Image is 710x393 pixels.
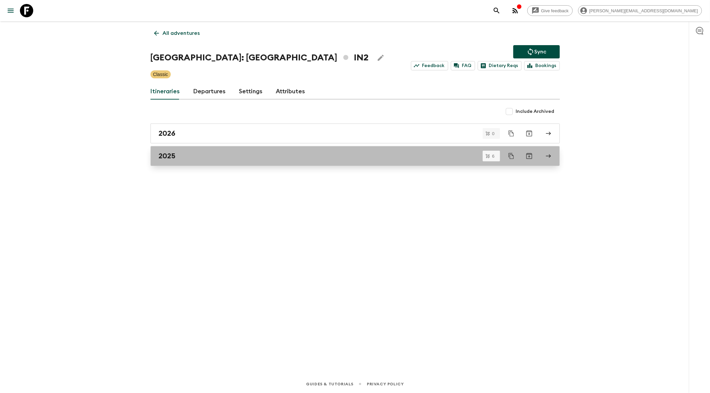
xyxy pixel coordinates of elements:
[193,84,226,100] a: Departures
[478,61,522,70] a: Dietary Reqs
[151,27,204,40] a: All adventures
[374,51,387,64] button: Edit Adventure Title
[306,380,354,388] a: Guides & Tutorials
[535,48,547,56] p: Sync
[527,5,573,16] a: Give feedback
[276,84,305,100] a: Attributes
[411,61,448,70] a: Feedback
[523,149,536,163] button: Archive
[159,152,176,160] h2: 2025
[153,71,168,78] p: Classic
[505,150,517,162] button: Duplicate
[488,154,498,158] span: 6
[151,146,560,166] a: 2025
[513,45,560,58] button: Sync adventure departures to the booking engine
[523,127,536,140] button: Archive
[367,380,404,388] a: Privacy Policy
[151,51,369,64] h1: [GEOGRAPHIC_DATA]: [GEOGRAPHIC_DATA] IN2
[516,108,555,115] span: Include Archived
[505,127,517,139] button: Duplicate
[151,123,560,143] a: 2026
[490,4,503,17] button: search adventures
[538,8,572,13] span: Give feedback
[4,4,17,17] button: menu
[151,84,180,100] a: Itineraries
[578,5,702,16] div: [PERSON_NAME][EMAIL_ADDRESS][DOMAIN_NAME]
[159,129,176,138] h2: 2026
[586,8,702,13] span: [PERSON_NAME][EMAIL_ADDRESS][DOMAIN_NAME]
[451,61,475,70] a: FAQ
[239,84,263,100] a: Settings
[163,29,200,37] p: All adventures
[488,131,498,136] span: 0
[524,61,560,70] a: Bookings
